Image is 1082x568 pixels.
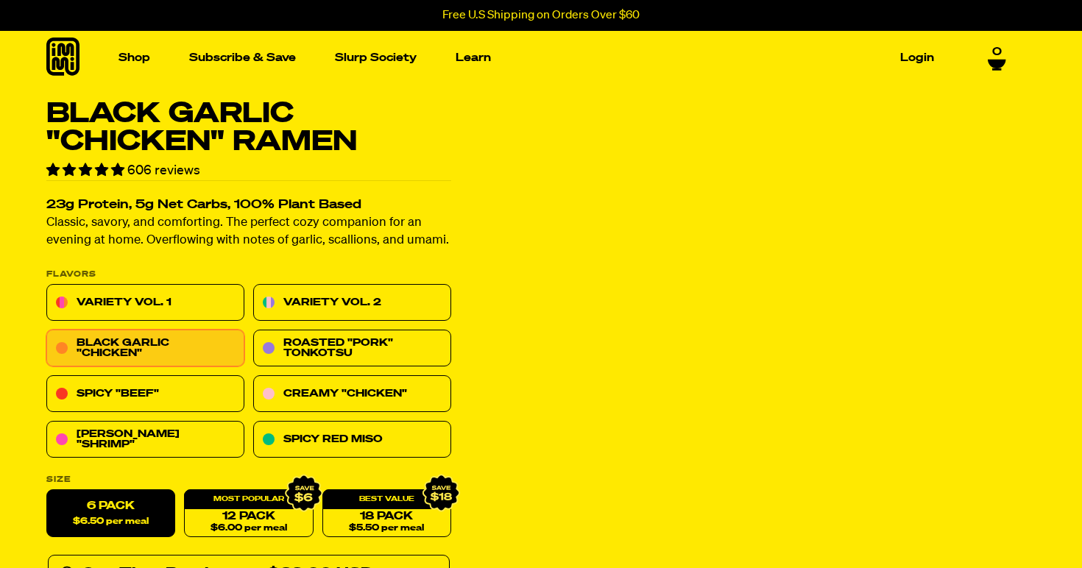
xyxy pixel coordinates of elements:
[73,517,149,527] span: $6.50 per meal
[46,330,244,367] a: Black Garlic "Chicken"
[113,31,940,85] nav: Main navigation
[894,46,940,69] a: Login
[127,164,200,177] span: 606 reviews
[211,524,287,533] span: $6.00 per meal
[253,376,451,413] a: Creamy "Chicken"
[183,46,302,69] a: Subscribe & Save
[46,164,127,177] span: 4.76 stars
[992,46,1002,59] span: 0
[253,330,451,367] a: Roasted "Pork" Tonkotsu
[46,376,244,413] a: Spicy "Beef"
[253,422,451,458] a: Spicy Red Miso
[46,490,175,538] label: 6 Pack
[184,490,313,538] a: 12 Pack$6.00 per meal
[349,524,424,533] span: $5.50 per meal
[46,285,244,322] a: Variety Vol. 1
[253,285,451,322] a: Variety Vol. 2
[46,199,451,212] h2: 23g Protein, 5g Net Carbs, 100% Plant Based
[450,46,497,69] a: Learn
[46,422,244,458] a: [PERSON_NAME] "Shrimp"
[442,9,640,22] p: Free U.S Shipping on Orders Over $60
[46,271,451,279] p: Flavors
[329,46,422,69] a: Slurp Society
[46,476,451,484] label: Size
[46,215,451,250] p: Classic, savory, and comforting. The perfect cozy companion for an evening at home. Overflowing w...
[113,46,156,69] a: Shop
[988,46,1006,71] a: 0
[322,490,451,538] a: 18 Pack$5.50 per meal
[46,100,451,156] h1: Black Garlic "Chicken" Ramen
